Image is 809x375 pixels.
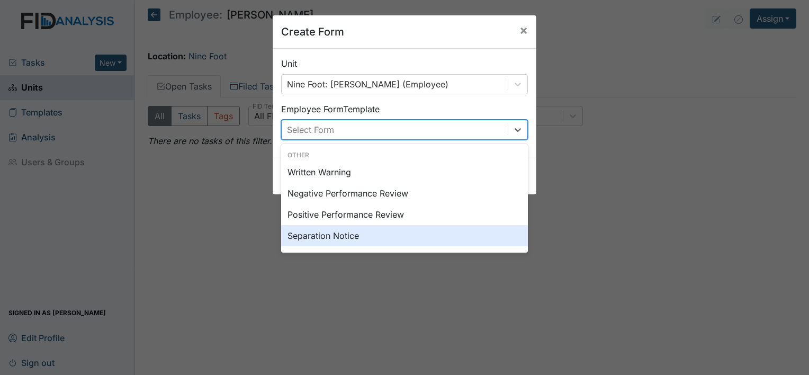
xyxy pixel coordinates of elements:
[281,150,528,160] div: Other
[281,162,528,183] div: Written Warning
[281,204,528,225] div: Positive Performance Review
[281,57,297,70] label: Unit
[519,22,528,38] span: ×
[281,183,528,204] div: Negative Performance Review
[511,15,536,45] button: Close
[281,225,528,246] div: Separation Notice
[287,78,448,91] div: Nine Foot: [PERSON_NAME] (Employee)
[281,103,380,115] label: Employee Form Template
[287,123,334,136] div: Select Form
[281,24,344,40] h5: Create Form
